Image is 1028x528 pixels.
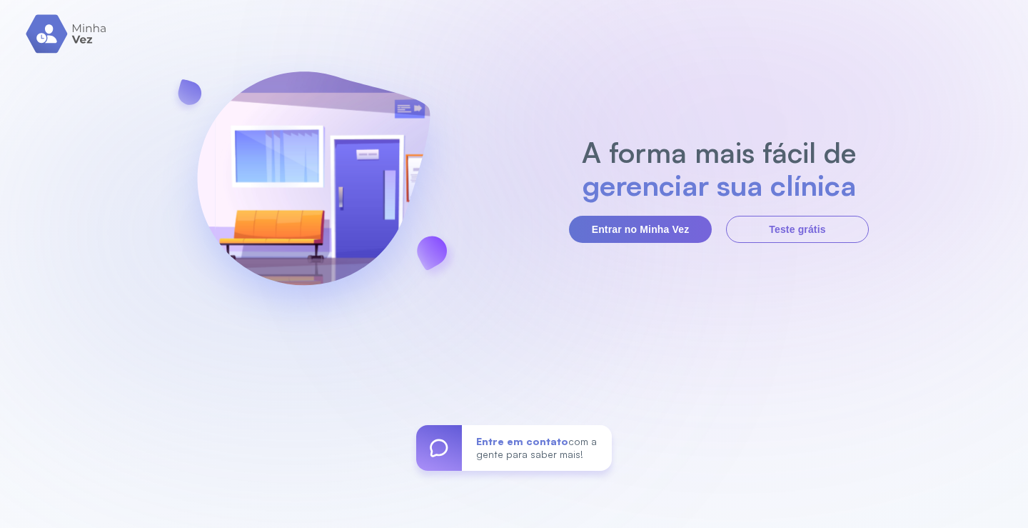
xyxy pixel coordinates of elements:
[26,14,108,54] img: logo.svg
[462,425,612,471] div: com a gente para saber mais!
[726,216,869,243] button: Teste grátis
[476,435,568,447] span: Entre em contato
[569,216,712,243] button: Entrar no Minha Vez
[575,169,864,201] h2: gerenciar sua clínica
[416,425,612,471] a: Entre em contatocom a gente para saber mais!
[575,136,864,169] h2: A forma mais fácil de
[159,34,468,344] img: banner-login.svg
